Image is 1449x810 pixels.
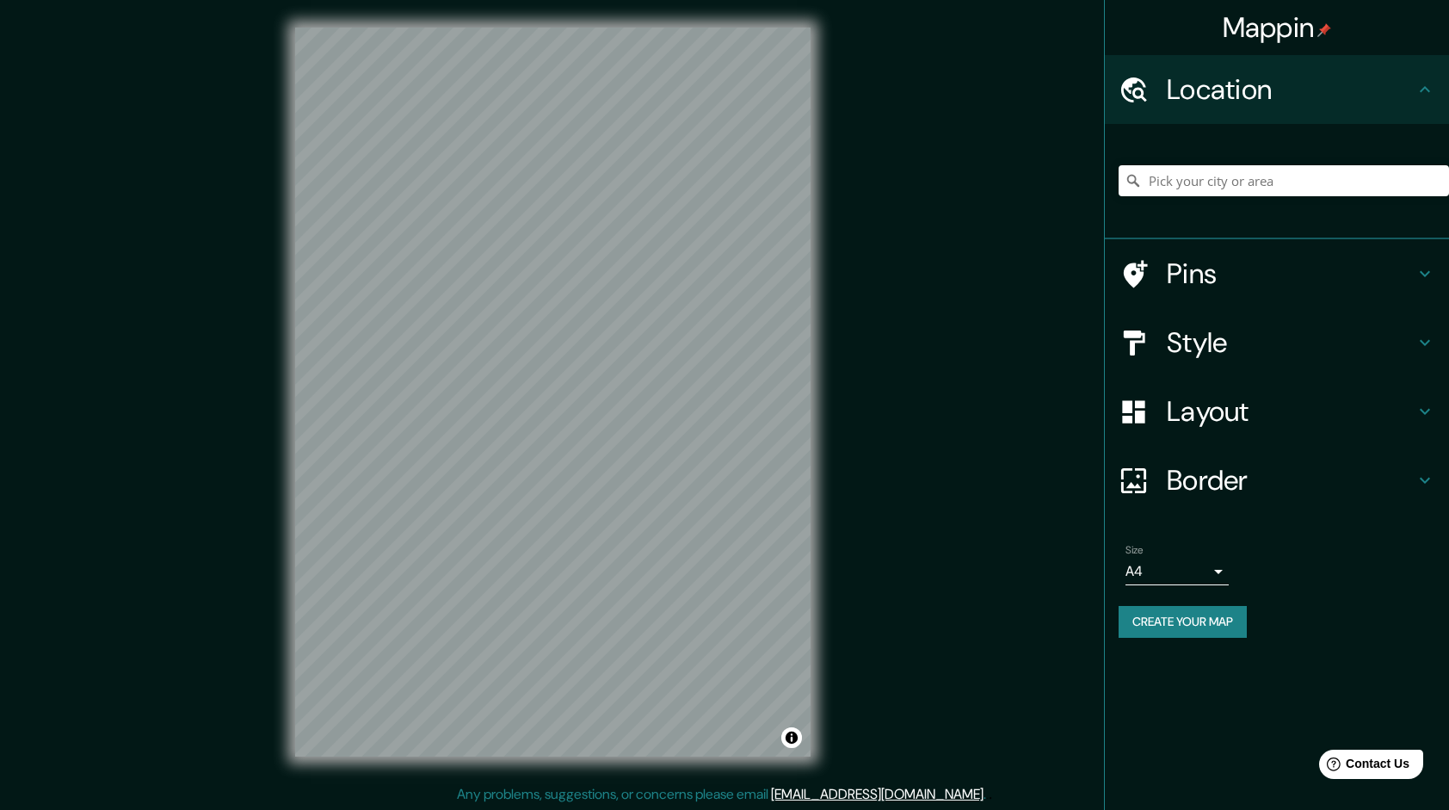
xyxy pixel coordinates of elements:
div: Layout [1105,377,1449,446]
h4: Border [1167,463,1415,498]
div: . [989,784,992,805]
div: Border [1105,446,1449,515]
div: Pins [1105,239,1449,308]
canvas: Map [295,28,811,757]
div: Style [1105,308,1449,377]
img: pin-icon.png [1317,23,1331,37]
p: Any problems, suggestions, or concerns please email . [457,784,986,805]
div: A4 [1125,558,1229,585]
button: Create your map [1119,606,1247,638]
label: Size [1125,543,1144,558]
a: [EMAIL_ADDRESS][DOMAIN_NAME] [771,785,983,803]
h4: Pins [1167,257,1415,291]
h4: Style [1167,325,1415,360]
button: Toggle attribution [781,727,802,748]
h4: Layout [1167,394,1415,429]
iframe: Help widget launcher [1296,743,1430,791]
input: Pick your city or area [1119,165,1449,196]
h4: Mappin [1223,10,1332,45]
div: Location [1105,55,1449,124]
div: . [986,784,989,805]
h4: Location [1167,72,1415,107]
